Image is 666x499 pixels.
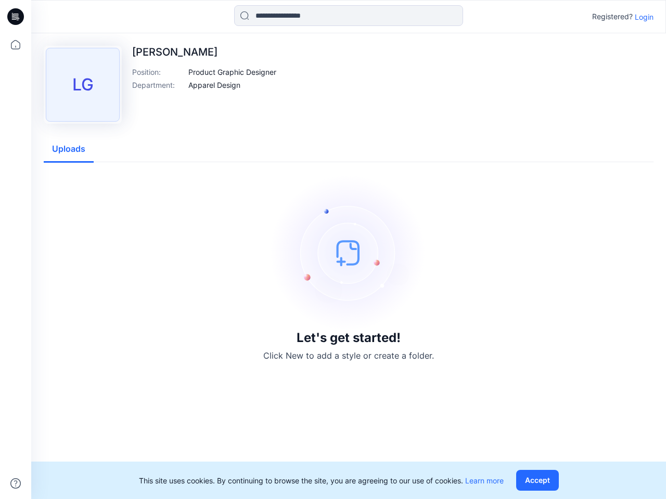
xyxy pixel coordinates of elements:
[188,67,276,77] p: Product Graphic Designer
[297,331,401,345] h3: Let's get started!
[263,349,434,362] p: Click New to add a style or create a folder.
[44,136,94,163] button: Uploads
[132,67,184,77] p: Position :
[188,80,240,90] p: Apparel Design
[516,470,559,491] button: Accept
[132,46,276,58] p: [PERSON_NAME]
[46,48,120,122] div: LG
[465,476,504,485] a: Learn more
[635,11,654,22] p: Login
[271,175,427,331] img: empty-state-image.svg
[592,10,633,23] p: Registered?
[132,80,184,90] p: Department :
[139,475,504,486] p: This site uses cookies. By continuing to browse the site, you are agreeing to our use of cookies.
